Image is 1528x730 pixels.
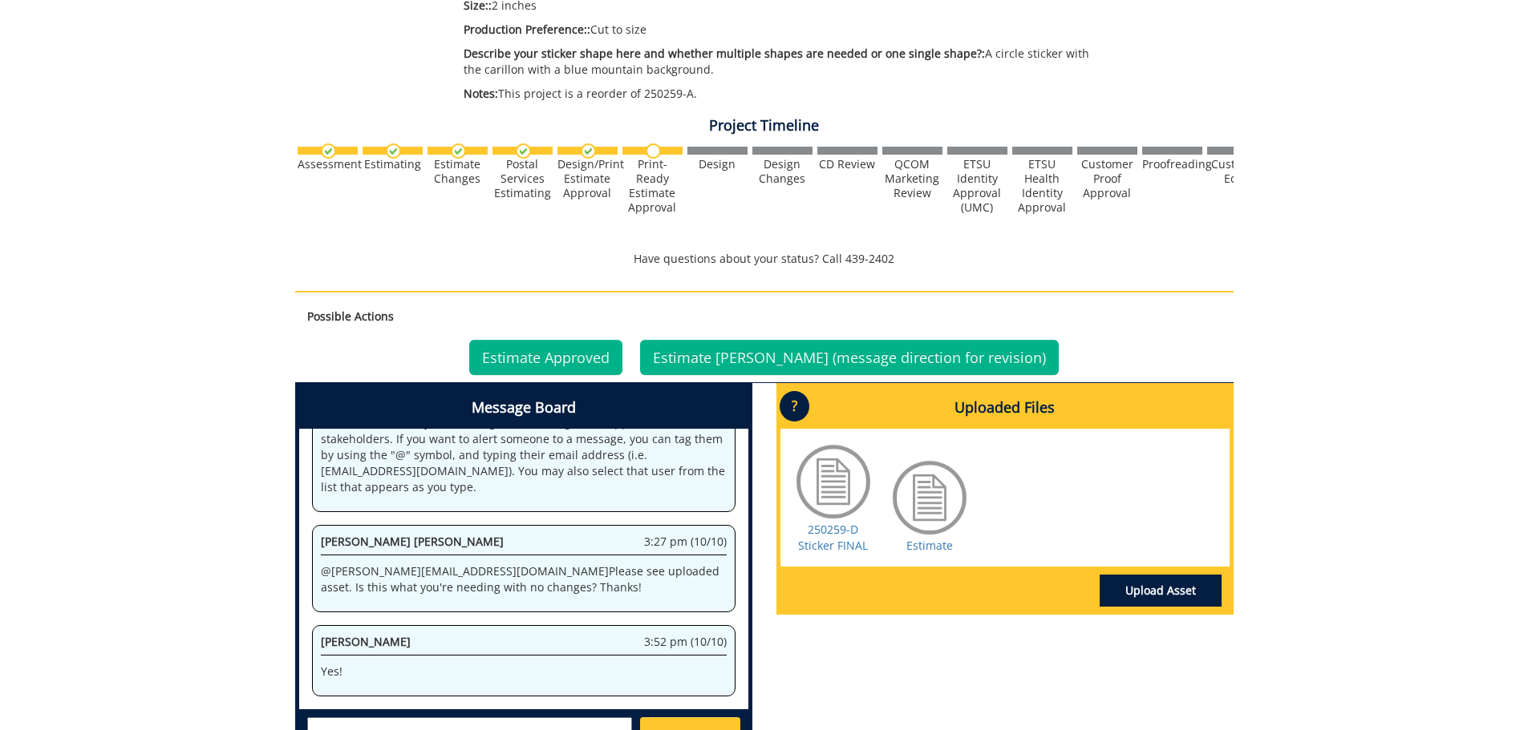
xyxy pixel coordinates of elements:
span: Notes: [464,86,498,101]
div: Proofreading [1142,157,1202,171]
div: ETSU Identity Approval (UMC) [947,157,1007,215]
p: ? [780,391,809,421]
div: Design/Print Estimate Approval [557,157,618,200]
div: Estimating [363,157,423,171]
p: @ [PERSON_NAME][EMAIL_ADDRESS][DOMAIN_NAME] Please see uploaded asset. Is this what you're needin... [321,563,727,595]
div: QCOM Marketing Review [882,157,942,200]
span: 3:52 pm (10/10) [644,634,727,650]
p: Yes! [321,663,727,680]
a: Upload Asset [1100,575,1222,607]
div: Estimate Changes [428,157,488,186]
div: Design Changes [752,157,813,186]
div: Assessment [298,157,358,171]
a: Estimate [PERSON_NAME] (message direction for revision) [640,340,1059,375]
img: no [646,143,661,159]
p: Cut to size [464,22,1092,38]
div: CD Review [817,157,877,171]
div: Customer Edits [1207,157,1267,186]
p: Have questions about your status? Call 439-2402 [295,251,1234,267]
img: checkmark [581,143,596,159]
a: 250259-D Sticker FINAL [798,522,868,553]
a: Estimate [906,538,953,553]
p: A circle sticker with the carillon with a blue mountain background. [464,46,1092,78]
div: Design [687,157,748,171]
a: Estimate Approved [469,340,622,375]
p: This project is a reorder of 250259-A. [464,86,1092,102]
span: [PERSON_NAME] [PERSON_NAME] [321,534,504,549]
img: checkmark [386,143,401,159]
div: Customer Proof Approval [1077,157,1137,200]
div: ETSU Health Identity Approval [1012,157,1072,215]
span: [PERSON_NAME] [321,634,411,649]
img: checkmark [451,143,466,159]
h4: Uploaded Files [780,387,1230,429]
span: Production Preference:: [464,22,590,37]
strong: Possible Actions [307,309,394,324]
span: 3:27 pm (10/10) [644,534,727,550]
div: Print-Ready Estimate Approval [622,157,683,215]
img: checkmark [321,143,336,159]
h4: Message Board [299,387,748,429]
span: Describe your sticker shape here and whether multiple shapes are needed or one single shape?: [464,46,985,61]
p: Welcome to the Project Messenger. All messages will appear to all stakeholders. If you want to al... [321,415,727,495]
img: checkmark [516,143,531,159]
div: Postal Services Estimating [492,157,553,200]
h4: Project Timeline [295,118,1234,134]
